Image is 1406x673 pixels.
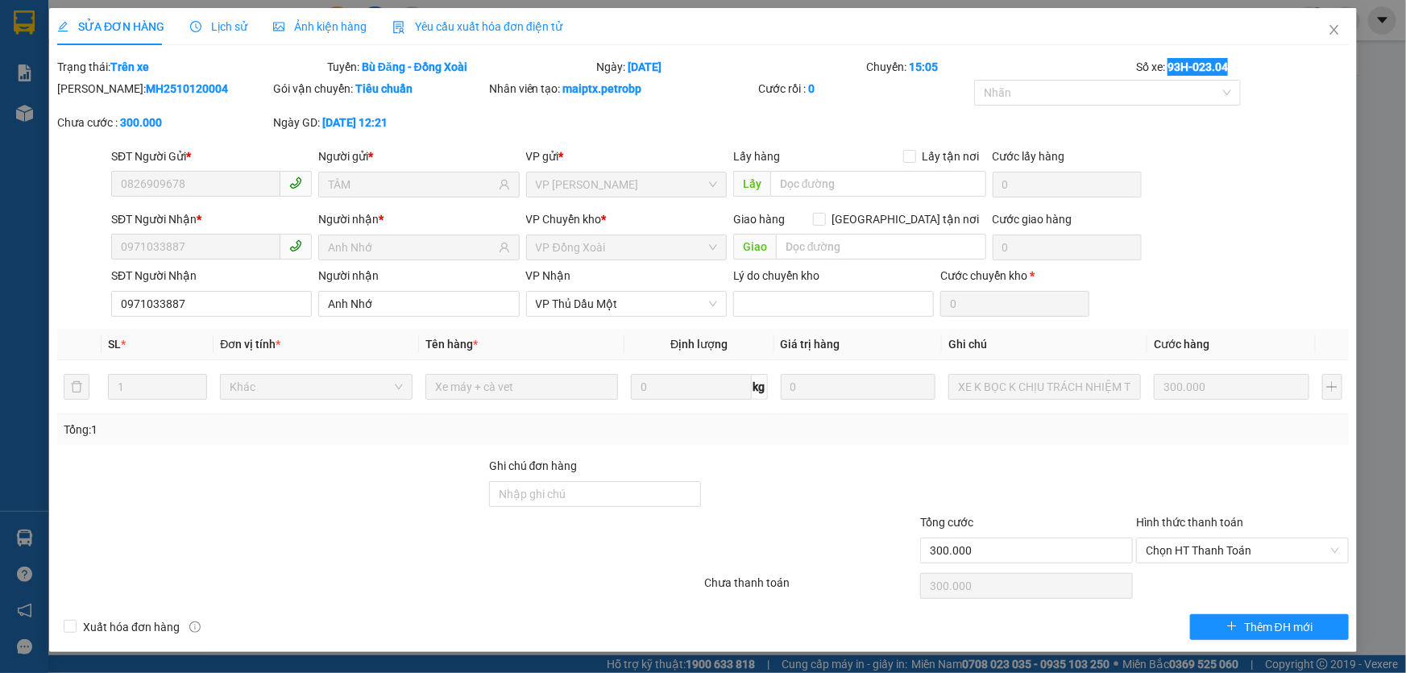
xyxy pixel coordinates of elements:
span: Chọn HT Thanh Toán [1146,538,1339,563]
span: VP Minh Hưng [536,172,717,197]
span: VP Chuyển kho [526,213,602,226]
span: Ảnh kiện hàng [273,20,367,33]
div: Cước rồi : [758,80,971,98]
span: Giao [733,234,776,260]
b: 300.000 [120,116,162,129]
input: Ghi Chú [948,374,1141,400]
span: phone [289,239,302,252]
span: user [499,242,510,253]
button: plusThêm ĐH mới [1190,614,1349,640]
b: 93H-023.04 [1168,60,1228,73]
input: Dọc đường [776,234,986,260]
div: Ngày: [595,58,865,76]
b: Trên xe [110,60,149,73]
div: Người nhận [318,267,519,285]
div: Chưa cước : [57,114,270,131]
input: Cước lấy hàng [993,172,1142,197]
span: clock-circle [190,21,201,32]
span: edit [57,21,68,32]
b: Tiêu chuẩn [355,82,413,95]
label: Cước lấy hàng [993,150,1065,163]
span: Đơn vị tính [220,338,280,351]
div: Chuyến: [865,58,1134,76]
b: [DATE] 12:21 [322,116,388,129]
span: picture [273,21,284,32]
button: plus [1322,374,1342,400]
b: maiptx.petrobp [563,82,642,95]
th: Ghi chú [942,329,1147,360]
input: Cước giao hàng [993,235,1142,260]
span: Lấy [733,171,770,197]
b: 15:05 [909,60,938,73]
span: SL [108,338,121,351]
b: 0 [808,82,815,95]
span: Yêu cầu xuất hóa đơn điện tử [392,20,562,33]
div: SĐT Người Nhận [111,210,312,228]
span: Định lượng [670,338,728,351]
div: VP gửi [526,147,727,165]
span: close [1328,23,1341,36]
span: Cước hàng [1154,338,1209,351]
span: Giao hàng [733,213,785,226]
div: Chưa thanh toán [703,574,919,602]
div: Số xe: [1134,58,1350,76]
div: Trạng thái: [56,58,326,76]
input: Ghi chú đơn hàng [489,481,702,507]
span: VP Thủ Dầu Một [536,292,717,316]
div: Ngày GD: [273,114,486,131]
div: Tổng: 1 [64,421,543,438]
div: Tuyến: [326,58,595,76]
b: Bù Đăng - Đồng Xoài [362,60,467,73]
span: VP Đồng Xoài [536,235,717,260]
input: 0 [1154,374,1309,400]
input: VD: Bàn, Ghế [425,374,618,400]
label: Cước giao hàng [993,213,1072,226]
b: [DATE] [628,60,662,73]
div: Gói vận chuyển: [273,80,486,98]
div: Cước chuyển kho [940,267,1089,285]
div: Lý do chuyển kho [733,267,934,285]
b: MH2510120004 [146,82,228,95]
span: Thêm ĐH mới [1244,618,1313,636]
button: Close [1312,8,1357,53]
div: Nhân viên tạo: [489,80,756,98]
div: SĐT Người Gửi [111,147,312,165]
div: [PERSON_NAME]: [57,80,270,98]
span: info-circle [189,621,201,633]
input: Tên người nhận [328,239,495,256]
span: Khác [230,375,403,399]
div: VP Nhận [526,267,727,285]
span: kg [752,374,768,400]
span: Lấy tận nơi [916,147,986,165]
span: Lịch sử [190,20,247,33]
span: Xuất hóa đơn hàng [77,618,186,636]
input: Tên người gửi [328,176,495,193]
span: SỬA ĐƠN HÀNG [57,20,164,33]
button: delete [64,374,89,400]
span: phone [289,177,302,189]
input: Dọc đường [770,171,986,197]
span: [GEOGRAPHIC_DATA] tận nơi [826,210,986,228]
div: Người gửi [318,147,519,165]
span: user [499,179,510,190]
span: Giá trị hàng [781,338,840,351]
div: Người nhận [318,210,519,228]
span: Tên hàng [425,338,478,351]
span: plus [1226,621,1238,634]
img: icon [392,21,405,34]
div: SĐT Người Nhận [111,267,312,285]
span: Lấy hàng [733,150,780,163]
label: Ghi chú đơn hàng [489,459,578,472]
span: Tổng cước [920,516,973,529]
input: 0 [781,374,936,400]
label: Hình thức thanh toán [1136,516,1243,529]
